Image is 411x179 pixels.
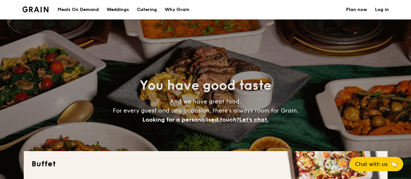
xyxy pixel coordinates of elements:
[355,161,388,167] span: Chat with us
[22,6,49,12] img: Grain
[22,6,49,12] a: Logotype
[390,161,398,168] span: 🦙
[350,157,403,171] button: Chat with us🦙
[113,98,299,123] span: And we have great food. For every guest and any occasion, there’s always room for Grain.
[32,159,380,169] h2: Buffet
[140,78,271,93] span: You have good taste
[142,116,239,123] span: Looking for a personalised touch?
[239,116,269,123] span: Let's chat.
